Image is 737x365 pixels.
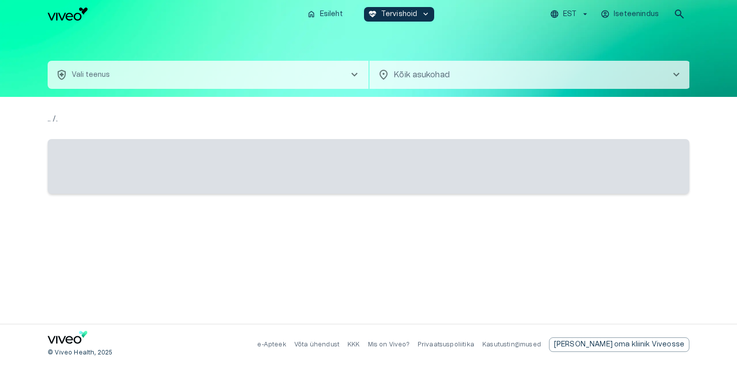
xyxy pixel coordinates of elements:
p: © Viveo Health, 2025 [48,348,112,357]
p: Mis on Viveo? [368,340,410,349]
p: EST [563,9,577,20]
button: ecg_heartTervishoidkeyboard_arrow_down [364,7,435,22]
button: open search modal [669,4,689,24]
p: .. / . [48,113,689,125]
a: Send email to partnership request to viveo [549,337,689,352]
button: Iseteenindus [599,7,661,22]
div: [PERSON_NAME] oma kliinik Viveosse [549,337,689,352]
span: ‌ [48,139,689,194]
p: Tervishoid [381,9,418,20]
span: location_on [378,69,390,81]
button: homeEsileht [303,7,348,22]
span: chevron_right [348,69,360,81]
a: KKK [347,341,360,347]
span: search [673,8,685,20]
p: Võta ühendust [294,340,339,349]
span: chevron_right [670,69,682,81]
p: Esileht [320,9,343,20]
p: Iseteenindus [614,9,659,20]
a: e-Apteek [257,341,286,347]
a: Navigate to home page [48,331,88,347]
span: home [307,10,316,19]
span: health_and_safety [56,69,68,81]
button: health_and_safetyVali teenuschevron_right [48,61,368,89]
img: Viveo logo [48,8,88,21]
a: Privaatsuspoliitika [418,341,474,347]
span: keyboard_arrow_down [421,10,430,19]
a: Kasutustingimused [482,341,541,347]
p: Kõik asukohad [394,69,654,81]
p: Vali teenus [72,70,110,80]
span: ecg_heart [368,10,377,19]
p: [PERSON_NAME] oma kliinik Viveosse [554,339,684,350]
button: EST [548,7,591,22]
a: Navigate to homepage [48,8,299,21]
